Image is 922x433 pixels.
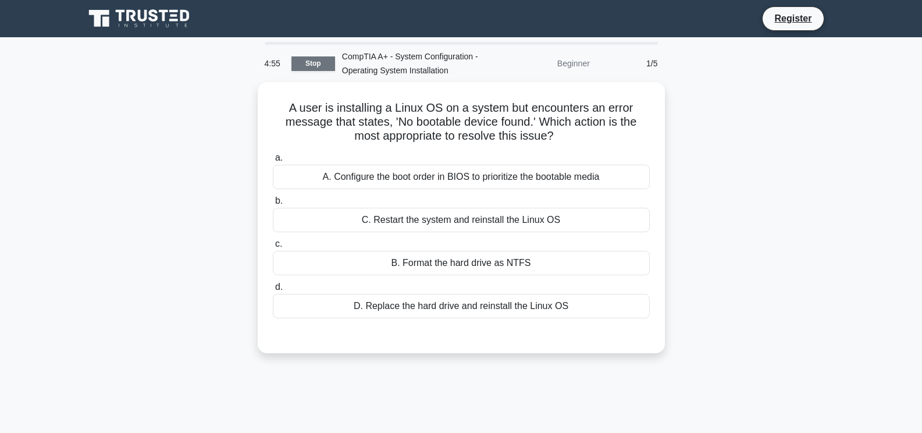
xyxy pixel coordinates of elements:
[273,251,650,275] div: B. Format the hard drive as NTFS
[275,152,283,162] span: a.
[495,52,597,75] div: Beginner
[275,196,283,205] span: b.
[273,208,650,232] div: C. Restart the system and reinstall the Linux OS
[273,165,650,189] div: A. Configure the boot order in BIOS to prioritize the bootable media
[767,11,818,26] a: Register
[275,239,282,249] span: c.
[275,282,283,292] span: d.
[258,52,291,75] div: 4:55
[597,52,665,75] div: 1/5
[272,101,651,144] h5: A user is installing a Linux OS on a system but encounters an error message that states, 'No boot...
[273,294,650,318] div: D. Replace the hard drive and reinstall the Linux OS
[291,56,335,71] a: Stop
[335,45,495,82] div: CompTIA A+ - System Configuration - Operating System Installation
